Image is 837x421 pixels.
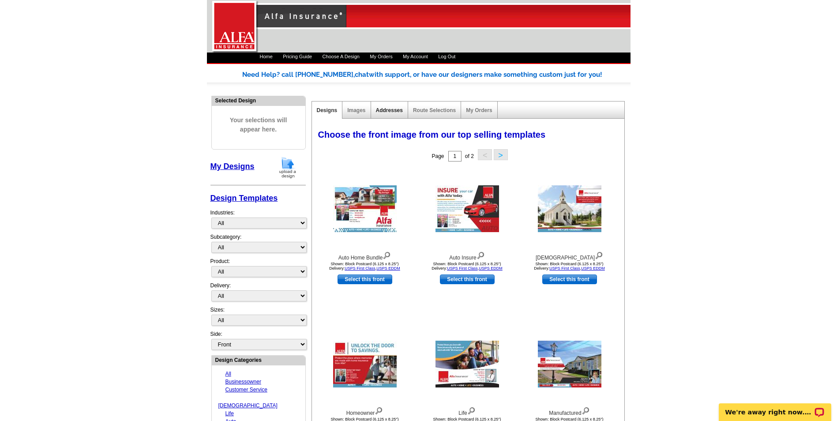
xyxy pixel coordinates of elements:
a: USPS EDDM [376,266,400,271]
button: < [478,149,492,160]
span: Choose the front image from our top selling templates [318,130,546,139]
div: Manufactured [521,405,618,417]
div: Shown: Block Postcard (6.125 x 8.25") Delivery: , [521,262,618,271]
img: Life [435,341,499,387]
a: USPS EDDM [581,266,605,271]
div: Subcategory: [210,233,306,257]
a: Images [347,107,365,113]
a: use this design [440,274,495,284]
img: view design details [467,405,476,415]
a: Pricing Guide [283,54,312,59]
a: USPS First Class [549,266,580,271]
a: USPS EDDM [479,266,503,271]
span: Your selections will appear here. [218,107,299,143]
div: Shown: Block Postcard (6.125 x 8.25") Delivery: , [419,262,516,271]
div: Selected Design [212,96,305,105]
img: view design details [477,250,485,259]
a: Customer Service [225,387,267,393]
div: Homeowner [316,405,413,417]
span: chat [355,71,369,79]
img: Manufactured [538,341,601,387]
div: [DEMOGRAPHIC_DATA] [521,250,618,262]
a: Choose A Design [323,54,360,59]
a: [DEMOGRAPHIC_DATA] [218,402,278,409]
div: Auto Insure [419,250,516,262]
iframe: LiveChat chat widget [713,393,837,421]
a: USPS First Class [345,266,375,271]
a: Designs [317,107,338,113]
div: Side: [210,330,306,351]
img: Auto Home Bundle [333,185,397,232]
a: Design Templates [210,194,278,203]
div: Shown: Block Postcard (6.125 x 8.25") Delivery: , [316,262,413,271]
a: use this design [338,274,392,284]
a: All [225,371,231,377]
img: Church [538,185,601,232]
div: Design Categories [212,356,305,364]
div: Industries: [210,204,306,233]
a: USPS First Class [447,266,478,271]
a: My Designs [210,162,255,171]
span: Page [432,153,444,159]
img: view design details [375,405,383,415]
span: of 2 [465,153,474,159]
a: Life [225,410,234,417]
a: Route Selections [413,107,456,113]
div: Need Help? call [PHONE_NUMBER], with support, or have our designers make something custom just fo... [242,70,631,80]
a: Log Out [438,54,455,59]
button: > [494,149,508,160]
div: Delivery: [210,282,306,306]
a: My Orders [466,107,492,113]
a: use this design [542,274,597,284]
a: Home [260,54,273,59]
a: My Orders [370,54,392,59]
img: upload-design [276,156,299,179]
img: view design details [582,405,590,415]
a: Businessowner [225,379,261,385]
img: view design details [383,250,391,259]
div: Auto Home Bundle [316,250,413,262]
a: My Account [403,54,428,59]
div: Product: [210,257,306,282]
div: Sizes: [210,306,306,330]
div: Life [419,405,516,417]
img: view design details [595,250,603,259]
img: Auto Insure [435,185,499,232]
img: Homeowner [333,341,397,387]
a: Addresses [376,107,403,113]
